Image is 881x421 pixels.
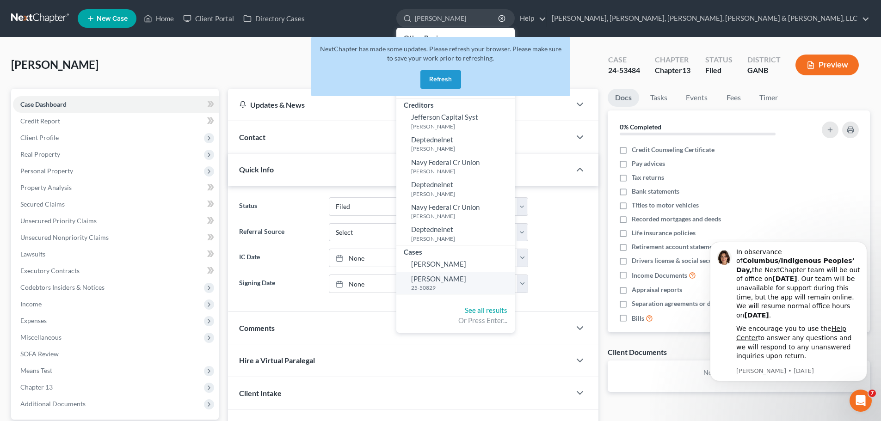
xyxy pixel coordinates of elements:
[396,245,515,257] div: Cases
[632,173,664,182] span: Tax returns
[13,246,219,262] a: Lawsuits
[20,366,52,374] span: Means Test
[632,187,679,196] span: Bank statements
[415,10,499,27] input: Search by name...
[411,260,466,268] span: [PERSON_NAME]
[320,45,561,62] span: NextChapter has made some updates. Please refresh your browser. Please make sure to save your wor...
[420,70,461,89] button: Refresh
[396,257,515,271] a: [PERSON_NAME]
[13,346,219,362] a: SOFA Review
[20,150,60,158] span: Real Property
[655,65,690,76] div: Chapter
[465,306,507,314] a: See all results
[239,10,309,27] a: Directory Cases
[747,65,781,76] div: GANB
[179,10,239,27] a: Client Portal
[411,275,466,283] span: [PERSON_NAME]
[620,123,661,131] strong: 0% Completed
[234,197,324,216] label: Status
[608,55,640,65] div: Case
[20,200,65,208] span: Secured Claims
[632,299,763,308] span: Separation agreements or decrees of divorces
[239,389,282,397] span: Client Intake
[396,177,515,200] a: Deptednelnet[PERSON_NAME]
[20,350,59,358] span: SOFA Review
[411,235,512,243] small: [PERSON_NAME]
[696,239,881,416] iframe: Intercom notifications message
[239,165,274,174] span: Quick Info
[411,190,512,198] small: [PERSON_NAME]
[239,323,275,332] span: Comments
[632,314,644,323] span: Bills
[682,66,690,74] span: 13
[13,113,219,129] a: Credit Report
[411,284,512,292] small: 25-50829
[20,134,59,141] span: Client Profile
[20,183,72,191] span: Property Analysis
[411,225,453,233] span: Deptednelnet
[234,275,324,293] label: Signing Date
[20,167,73,175] span: Personal Property
[411,113,478,121] span: Jefferson Capital Syst
[632,159,665,168] span: Pay advices
[329,249,441,267] a: None
[13,262,219,279] a: Executory Contracts
[615,368,863,377] p: No client documents yet.
[608,65,640,76] div: 24-53484
[705,65,733,76] div: Filed
[515,10,546,27] a: Help
[411,158,480,166] span: Navy Federal Cr Union
[719,89,748,107] a: Fees
[13,196,219,213] a: Secured Claims
[396,133,515,155] a: Deptednelnet[PERSON_NAME]
[20,317,47,324] span: Expenses
[850,390,872,412] iframe: Intercom live chat
[632,242,721,251] span: Retirement account statements
[411,145,512,153] small: [PERSON_NAME]
[13,179,219,196] a: Property Analysis
[632,256,737,265] span: Drivers license & social security card
[396,31,515,43] div: Other Businesses
[20,400,86,408] span: Additional Documents
[20,117,60,125] span: Credit Report
[411,180,453,189] span: Deptednelnet
[20,250,45,258] span: Lawsuits
[411,212,512,220] small: [PERSON_NAME]
[20,300,42,308] span: Income
[11,58,99,71] span: [PERSON_NAME]
[97,15,128,22] span: New Case
[396,155,515,178] a: Navy Federal Cr Union[PERSON_NAME]
[632,201,699,210] span: Titles to motor vehicles
[396,200,515,223] a: Navy Federal Cr Union[PERSON_NAME]
[20,217,97,225] span: Unsecured Priority Claims
[329,275,441,293] a: None
[20,383,53,391] span: Chapter 13
[547,10,869,27] a: [PERSON_NAME], [PERSON_NAME], [PERSON_NAME], [PERSON_NAME] & [PERSON_NAME], LLC
[20,233,109,241] span: Unsecured Nonpriority Claims
[239,133,265,141] span: Contact
[608,89,639,107] a: Docs
[608,347,667,357] div: Client Documents
[13,229,219,246] a: Unsecured Nonpriority Claims
[643,89,675,107] a: Tasks
[747,55,781,65] div: District
[404,316,507,325] div: Or Press Enter...
[632,214,721,224] span: Recorded mortgages and deeds
[632,228,696,238] span: Life insurance policies
[20,100,67,108] span: Case Dashboard
[411,167,512,175] small: [PERSON_NAME]
[139,10,179,27] a: Home
[396,222,515,245] a: Deptednelnet[PERSON_NAME]
[411,122,512,130] small: [PERSON_NAME]
[655,55,690,65] div: Chapter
